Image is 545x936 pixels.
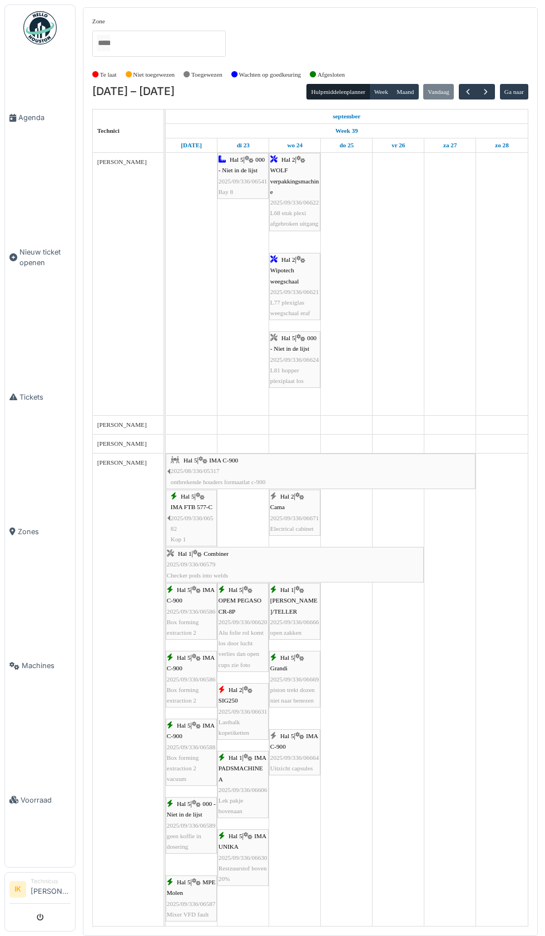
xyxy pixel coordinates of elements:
[5,185,75,330] a: Nieuw ticket openen
[270,665,288,671] span: Grandi
[177,586,191,593] span: Hal 5
[219,786,267,793] span: 2025/09/336/06606
[270,676,319,683] span: 2025/09/336/06669
[92,17,105,26] label: Zone
[167,619,199,636] span: Box forming extraction 2
[219,719,249,736] span: Lastbalk kopetiketten
[97,127,120,134] span: Technici
[167,585,216,638] div: |
[270,299,310,316] span: L77 plexiglas weegschaal eraf
[167,799,216,852] div: |
[333,124,361,138] a: Week 39
[167,549,423,581] div: |
[5,51,75,185] a: Agenda
[167,744,216,750] span: 2025/09/336/06588
[167,911,209,918] span: Mixer VFD fault
[167,800,216,818] span: 000 - Niet in de lijst
[239,70,301,79] label: Wachten op goedkeuring
[219,155,267,197] div: |
[5,733,75,868] a: Voorraad
[181,493,195,500] span: Hal 5
[392,84,419,99] button: Maand
[229,586,242,593] span: Hal 5
[97,459,147,466] span: [PERSON_NAME]
[270,288,319,295] span: 2025/09/336/06621
[369,84,393,99] button: Week
[219,685,267,738] div: |
[219,865,267,882] span: Restzuurstof boven 20%
[219,831,267,884] div: |
[270,585,319,638] div: |
[19,392,71,402] span: Tickets
[219,619,267,625] span: 2025/09/336/06620
[178,138,205,152] a: 22 september 2025
[171,455,474,487] div: |
[219,697,238,704] span: SIG250
[336,138,356,152] a: 25 september 2025
[389,138,408,152] a: 26 september 2025
[270,525,314,532] span: Electrical cabinet
[204,550,229,557] span: Combiner
[219,753,267,816] div: |
[270,356,319,363] span: 2025/09/336/06624
[270,731,319,774] div: |
[270,167,319,195] span: WOLF verpakkingsmachine
[167,822,216,829] span: 2025/09/336/06589
[270,653,319,706] div: |
[9,877,71,904] a: IK Technicus[PERSON_NAME]
[5,599,75,733] a: Machines
[440,138,460,152] a: 27 september 2025
[219,585,267,670] div: |
[280,654,294,661] span: Hal 5
[229,754,242,761] span: Hal 1
[234,138,252,152] a: 23 september 2025
[219,854,267,861] span: 2025/09/336/06630
[280,586,294,593] span: Hal 1
[500,84,529,99] button: Ga naar
[167,676,216,683] span: 2025/09/336/06586
[219,754,266,782] span: IMA PADSMACHINE A
[477,84,495,100] button: Volgende
[270,754,319,761] span: 2025/09/336/06664
[229,833,242,839] span: Hal 5
[5,464,75,599] a: Zones
[229,686,242,693] span: Hal 2
[167,754,199,782] span: Box forming extraction 2 vacuum
[280,733,294,739] span: Hal 5
[23,11,57,44] img: Badge_color-CXgf-gQk.svg
[167,720,216,784] div: |
[92,85,175,98] h2: [DATE] – [DATE]
[270,597,318,614] span: [PERSON_NAME]/TELLER
[284,138,305,152] a: 24 september 2025
[281,256,295,263] span: Hal 2
[171,467,220,474] span: 2025/08/336/05317
[9,881,26,898] li: IK
[280,493,294,500] span: Hal 2
[270,199,319,206] span: 2025/09/336/06622
[167,686,199,704] span: Box forming extraction 2
[270,210,319,227] span: L68 stuk plexi afgebroken uitgang
[281,156,295,163] span: Hal 2
[167,561,216,567] span: 2025/09/336/06579
[18,112,71,123] span: Agenda
[177,722,191,729] span: Hal 5
[270,333,319,386] div: |
[270,255,319,318] div: |
[22,660,71,671] span: Machines
[31,877,71,901] li: [PERSON_NAME]
[167,653,216,706] div: |
[281,335,295,341] span: Hal 5
[31,877,71,885] div: Technicus
[219,629,264,668] span: Alu folie rol komt los door lucht verlies dan open cups zie foto
[97,35,110,51] input: Alles
[177,654,191,661] span: Hal 5
[167,608,216,615] span: 2025/09/336/06586
[171,491,216,545] div: |
[270,686,315,704] span: piston trekt dozen niet naar benezen
[219,708,267,715] span: 2025/09/336/06631
[167,833,201,850] span: geen koffie in dosering
[167,900,216,907] span: 2025/09/336/06587
[171,479,266,485] span: ontbrekende houders formaatlat c-900
[318,70,345,79] label: Afgesloten
[270,765,313,771] span: Uitzicht capsules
